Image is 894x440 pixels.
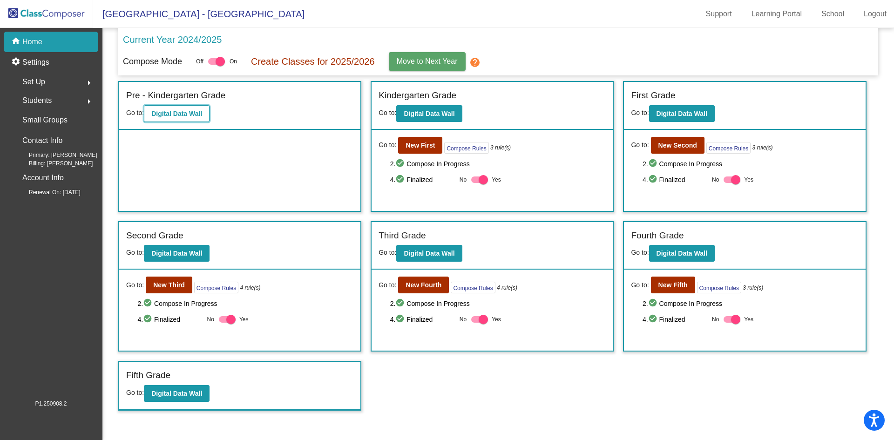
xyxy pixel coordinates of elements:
p: Account Info [22,171,64,184]
i: 4 rule(s) [497,284,517,292]
b: Digital Data Wall [657,250,707,257]
span: 2. Compose In Progress [390,298,606,309]
mat-icon: check_circle [143,298,154,309]
mat-icon: help [469,57,481,68]
mat-icon: check_circle [648,314,659,325]
mat-icon: check_circle [648,298,659,309]
button: New First [398,137,442,154]
span: No [712,176,719,184]
mat-icon: arrow_right [83,96,95,107]
span: Go to: [379,109,396,116]
span: Go to: [379,280,396,290]
p: Contact Info [22,134,62,147]
p: Compose Mode [123,55,182,68]
a: Support [698,7,739,21]
span: 4. Finalized [137,314,202,325]
span: Yes [744,314,753,325]
span: Go to: [379,140,396,150]
span: Yes [492,314,501,325]
mat-icon: check_circle [648,158,659,169]
span: Go to: [631,249,649,256]
span: Go to: [631,140,649,150]
i: 3 rule(s) [490,143,511,152]
b: New Fifth [658,281,688,289]
button: New Second [651,137,704,154]
span: Go to: [126,109,144,116]
span: No [712,315,719,324]
button: Digital Data Wall [396,245,462,262]
label: Second Grade [126,229,183,243]
mat-icon: check_circle [395,158,406,169]
b: New First [406,142,435,149]
p: Settings [22,57,49,68]
b: Digital Data Wall [151,250,202,257]
label: Kindergarten Grade [379,89,456,102]
button: Move to Next Year [389,52,466,71]
b: New Second [658,142,697,149]
p: Current Year 2024/2025 [123,33,222,47]
a: Logout [856,7,894,21]
i: 3 rule(s) [752,143,773,152]
button: Compose Rules [451,282,495,293]
button: Compose Rules [706,142,751,154]
span: 2. Compose In Progress [643,158,859,169]
span: 4. Finalized [643,174,707,185]
b: New Fourth [406,281,441,289]
label: First Grade [631,89,675,102]
span: Off [196,57,203,66]
span: 4. Finalized [643,314,707,325]
p: Create Classes for 2025/2026 [251,54,375,68]
button: New Fifth [651,277,695,293]
b: Digital Data Wall [151,390,202,397]
button: Compose Rules [697,282,741,293]
span: Move to Next Year [397,57,458,65]
span: Go to: [379,249,396,256]
button: Digital Data Wall [144,245,210,262]
b: Digital Data Wall [404,250,454,257]
span: Go to: [126,280,144,290]
mat-icon: settings [11,57,22,68]
mat-icon: home [11,36,22,47]
span: 2. Compose In Progress [137,298,353,309]
span: Yes [492,174,501,185]
span: 4. Finalized [390,174,455,185]
button: Compose Rules [444,142,488,154]
mat-icon: check_circle [395,314,406,325]
b: Digital Data Wall [151,110,202,117]
span: Primary: [PERSON_NAME] [14,151,97,159]
span: Renewal On: [DATE] [14,188,80,196]
label: Pre - Kindergarten Grade [126,89,225,102]
span: Yes [239,314,249,325]
button: New Fourth [398,277,449,293]
b: New Third [153,281,185,289]
a: Learning Portal [744,7,810,21]
button: Digital Data Wall [396,105,462,122]
span: No [207,315,214,324]
mat-icon: check_circle [648,174,659,185]
mat-icon: check_circle [395,298,406,309]
button: Digital Data Wall [649,105,715,122]
span: Go to: [126,389,144,396]
i: 4 rule(s) [240,284,261,292]
p: Small Groups [22,114,68,127]
button: Digital Data Wall [144,385,210,402]
span: Billing: [PERSON_NAME] [14,159,93,168]
mat-icon: arrow_right [83,77,95,88]
p: Home [22,36,42,47]
b: Digital Data Wall [404,110,454,117]
a: School [814,7,852,21]
button: Digital Data Wall [649,245,715,262]
span: 2. Compose In Progress [643,298,859,309]
span: On [230,57,237,66]
label: Fourth Grade [631,229,684,243]
span: No [460,176,467,184]
span: Yes [744,174,753,185]
span: Students [22,94,52,107]
span: Go to: [126,249,144,256]
mat-icon: check_circle [143,314,154,325]
span: 2. Compose In Progress [390,158,606,169]
label: Fifth Grade [126,369,170,382]
mat-icon: check_circle [395,174,406,185]
i: 3 rule(s) [743,284,763,292]
button: Compose Rules [194,282,238,293]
